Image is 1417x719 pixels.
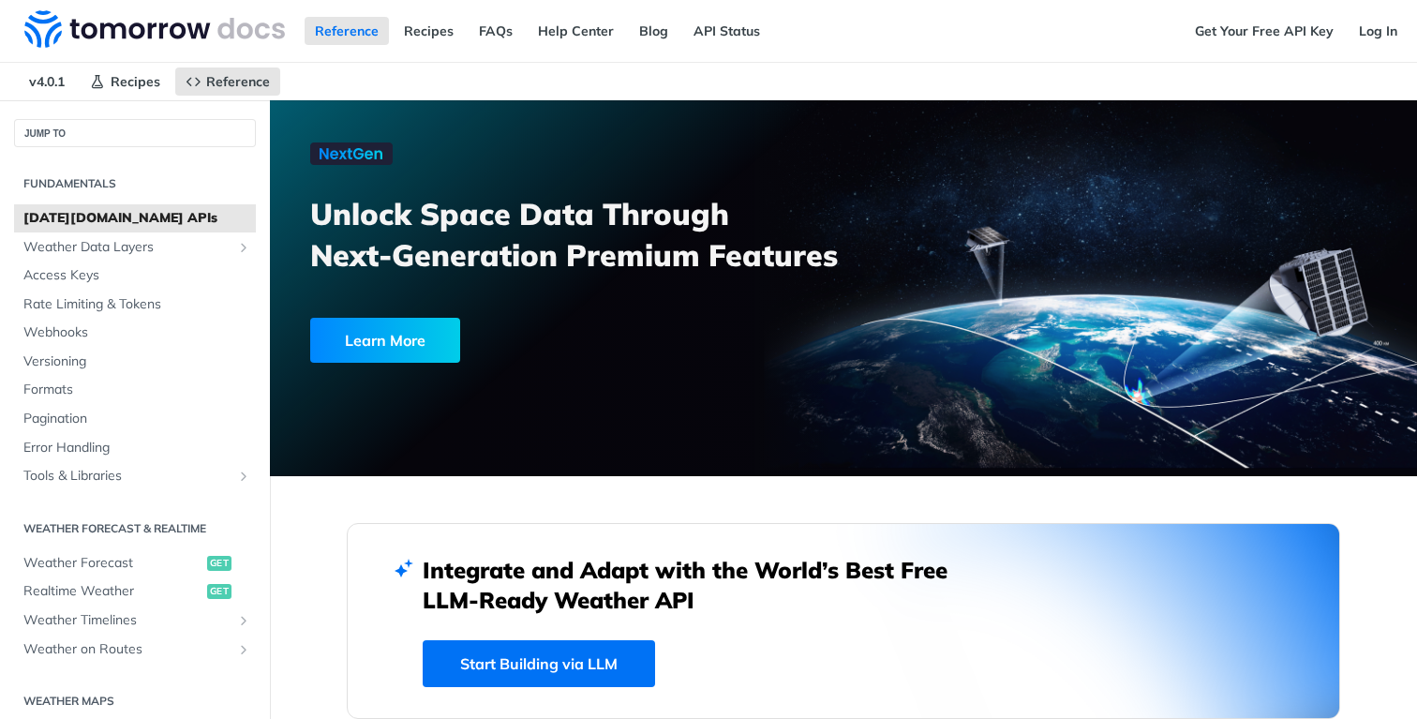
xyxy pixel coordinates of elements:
span: Rate Limiting & Tokens [23,295,251,314]
span: get [207,556,231,571]
span: Weather Timelines [23,611,231,630]
button: Show subpages for Tools & Libraries [236,469,251,484]
a: Get Your Free API Key [1185,17,1344,45]
a: Start Building via LLM [423,640,655,687]
a: Weather Data LayersShow subpages for Weather Data Layers [14,233,256,262]
a: Webhooks [14,319,256,347]
a: Error Handling [14,434,256,462]
h2: Weather Forecast & realtime [14,520,256,537]
a: FAQs [469,17,523,45]
a: Recipes [394,17,464,45]
span: Formats [23,381,251,399]
button: JUMP TO [14,119,256,147]
img: Tomorrow.io Weather API Docs [24,10,285,48]
a: Versioning [14,348,256,376]
a: Blog [629,17,679,45]
span: [DATE][DOMAIN_NAME] APIs [23,209,251,228]
span: Error Handling [23,439,251,457]
a: Learn More [310,318,753,363]
h2: Integrate and Adapt with the World’s Best Free LLM-Ready Weather API [423,555,976,615]
a: Weather on RoutesShow subpages for Weather on Routes [14,636,256,664]
span: Recipes [111,73,160,90]
span: Access Keys [23,266,251,285]
a: Realtime Weatherget [14,577,256,606]
a: API Status [683,17,770,45]
a: Weather TimelinesShow subpages for Weather Timelines [14,607,256,635]
img: NextGen [310,142,393,165]
a: Pagination [14,405,256,433]
a: Help Center [528,17,624,45]
a: Rate Limiting & Tokens [14,291,256,319]
span: Realtime Weather [23,582,202,601]
a: Recipes [80,67,171,96]
a: Reference [305,17,389,45]
button: Show subpages for Weather Data Layers [236,240,251,255]
span: Tools & Libraries [23,467,231,486]
a: Weather Forecastget [14,549,256,577]
a: Formats [14,376,256,404]
span: Versioning [23,352,251,371]
span: v4.0.1 [19,67,75,96]
h2: Fundamentals [14,175,256,192]
span: Webhooks [23,323,251,342]
h3: Unlock Space Data Through Next-Generation Premium Features [310,193,864,276]
a: Log In [1349,17,1408,45]
span: Weather Data Layers [23,238,231,257]
span: Reference [206,73,270,90]
span: Weather Forecast [23,554,202,573]
a: Access Keys [14,262,256,290]
span: get [207,584,231,599]
span: Weather on Routes [23,640,231,659]
a: Reference [175,67,280,96]
button: Show subpages for Weather on Routes [236,642,251,657]
div: Learn More [310,318,460,363]
a: Tools & LibrariesShow subpages for Tools & Libraries [14,462,256,490]
span: Pagination [23,410,251,428]
button: Show subpages for Weather Timelines [236,613,251,628]
a: [DATE][DOMAIN_NAME] APIs [14,204,256,232]
h2: Weather Maps [14,693,256,710]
